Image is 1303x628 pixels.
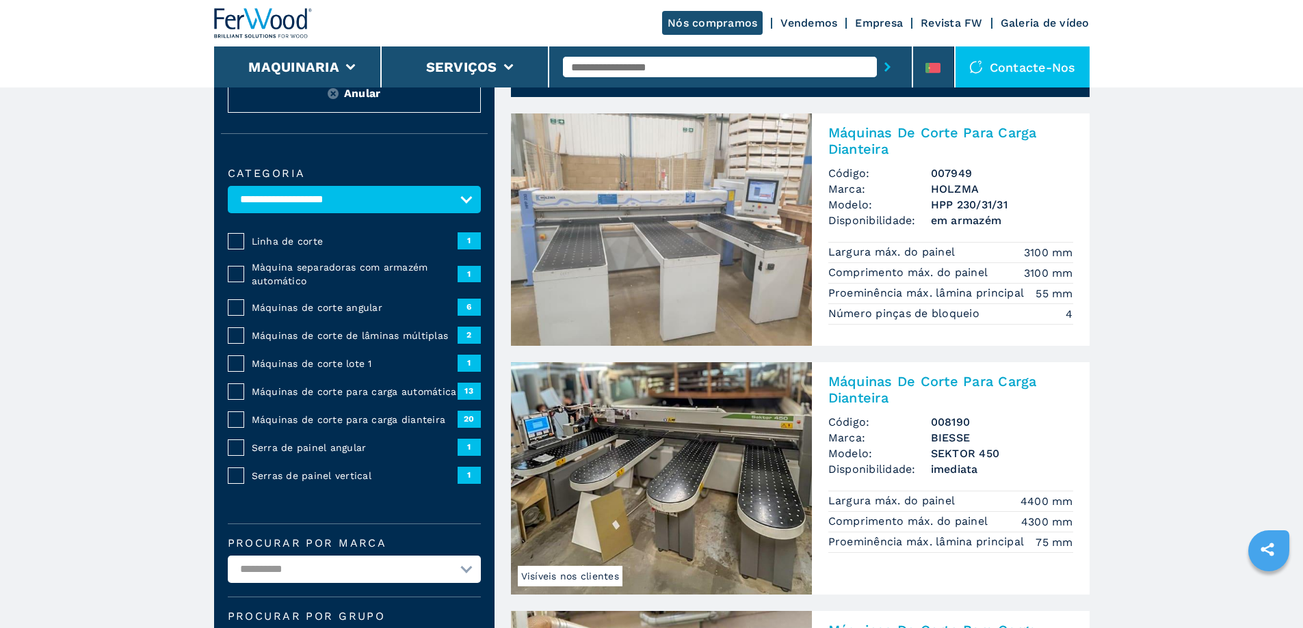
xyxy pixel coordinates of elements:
[780,16,837,29] a: Vendemos
[828,493,959,508] p: Largura máx. do painel
[828,165,931,181] span: Código:
[426,59,497,75] button: Serviços
[458,299,481,315] span: 6
[511,362,1090,595] a: Máquinas De Corte Para Carga Dianteira BIESSE SEKTOR 450Visíveis nos clientesMáquinas De Corte Pa...
[828,534,1028,549] p: Proeminência máx. lâmina principal
[931,213,1073,228] span: em armazém
[458,439,481,455] span: 1
[458,411,481,427] span: 20
[1066,306,1072,322] em: 4
[228,538,481,549] label: Procurar por marca
[828,306,984,321] p: Número pinças de bloqueio
[931,165,1073,181] h3: 007949
[458,467,481,483] span: 1
[1245,566,1293,618] iframe: Chat
[214,8,313,38] img: Ferwood
[828,446,931,461] span: Modelo:
[828,265,992,280] p: Comprimento máx. do painel
[828,514,992,529] p: Comprimento máx. do painel
[1024,245,1073,260] em: 3100 mm
[228,74,481,113] button: ResetAnular
[458,355,481,371] span: 1
[458,327,481,343] span: 2
[511,113,1090,346] a: Máquinas De Corte Para Carga Dianteira HOLZMA HPP 230/31/31Máquinas De Corte Para Carga Dianteira...
[518,566,622,586] span: Visíveis nos clientes
[931,430,1073,446] h3: BIESSE
[828,430,931,446] span: Marca:
[956,46,1090,87] div: Contacte-nos
[1001,16,1090,29] a: Galeria de vídeo
[458,266,481,282] span: 1
[828,124,1073,157] h2: Máquinas De Corte Para Carga Dianteira
[228,611,481,622] span: Procurar por grupo
[252,260,458,288] span: Màquina separadoras com armazém automático
[248,59,339,75] button: Maquinaria
[344,85,381,101] span: Anular
[252,234,458,248] span: Linha de corte
[1021,514,1073,530] em: 4300 mm
[828,213,931,228] span: Disponibilidade:
[969,60,983,74] img: Contacte-nos
[931,197,1073,213] h3: HPP 230/31/31
[228,168,481,179] label: categoria
[252,301,458,314] span: Máquinas de corte angular
[828,414,931,430] span: Código:
[931,461,1073,477] span: imediata
[1036,286,1072,301] em: 55 mm
[1024,265,1073,281] em: 3100 mm
[252,413,458,426] span: Máquinas de corte para carga dianteira
[252,385,458,398] span: Máquinas de corte para carga automática
[828,286,1028,301] p: Proeminência máx. lâmina principal
[828,197,931,213] span: Modelo:
[511,113,812,346] img: Máquinas De Corte Para Carga Dianteira HOLZMA HPP 230/31/31
[855,16,903,29] a: Empresa
[1021,493,1073,509] em: 4400 mm
[931,181,1073,197] h3: HOLZMA
[662,11,763,35] a: Nós compramos
[458,232,481,249] span: 1
[252,441,458,454] span: Serra de painel angular
[252,329,458,342] span: Máquinas de corte de lâminas múltiplas
[328,88,339,99] img: Reset
[1250,532,1285,566] a: sharethis
[252,357,458,370] span: Máquinas de corte lote 1
[828,373,1073,406] h2: Máquinas De Corte Para Carga Dianteira
[511,362,812,595] img: Máquinas De Corte Para Carga Dianteira BIESSE SEKTOR 450
[252,469,458,482] span: Serras de painel vertical
[828,461,931,477] span: Disponibilidade:
[458,383,481,399] span: 13
[931,414,1073,430] h3: 008190
[877,51,898,83] button: submit-button
[931,446,1073,461] h3: SEKTOR 450
[828,245,959,260] p: Largura máx. do painel
[921,16,983,29] a: Revista FW
[1036,534,1072,550] em: 75 mm
[828,181,931,197] span: Marca:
